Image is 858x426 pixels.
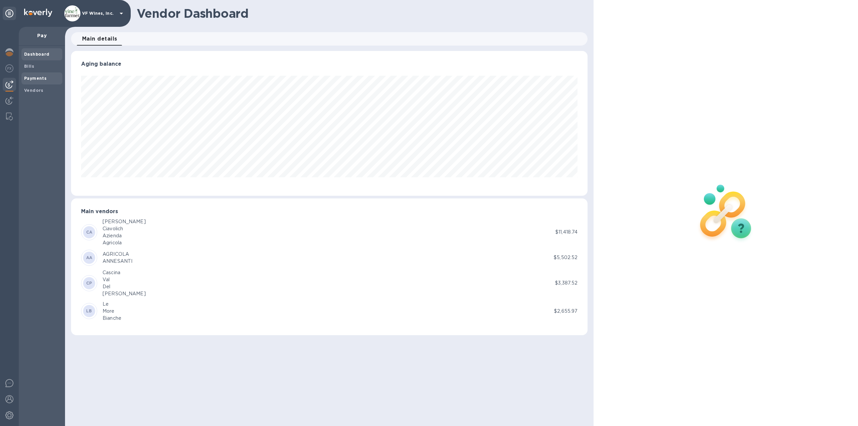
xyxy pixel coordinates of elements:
h1: Vendor Dashboard [137,6,583,20]
b: LB [86,308,92,313]
div: AGRICOLA [103,251,132,258]
div: ANNESANTI [103,258,132,265]
h3: Aging balance [81,61,577,67]
p: $2,655.97 [554,308,577,315]
div: Bianche [103,315,121,322]
div: Le [103,301,121,308]
div: Val [103,276,146,283]
b: Vendors [24,88,44,93]
h3: Main vendors [81,208,577,215]
div: [PERSON_NAME] [103,290,146,297]
img: Foreign exchange [5,64,13,72]
b: Dashboard [24,52,50,57]
div: Ciavolich [103,225,146,232]
span: Main details [82,34,117,44]
b: CP [86,281,92,286]
p: VF Wines, Inc. [82,11,116,16]
div: Azienda [103,232,146,239]
div: Unpin categories [3,7,16,20]
b: Bills [24,64,34,69]
div: More [103,308,121,315]
p: Pay [24,32,60,39]
div: [PERSON_NAME] [103,218,146,225]
p: $5,502.52 [554,254,577,261]
div: Del [103,283,146,290]
p: $3,387.52 [555,280,577,287]
b: AA [86,255,93,260]
p: $11,418.74 [555,229,577,236]
div: Agricola [103,239,146,246]
img: Logo [24,9,52,17]
div: Cascina [103,269,146,276]
b: Payments [24,76,47,81]
b: CA [86,230,93,235]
